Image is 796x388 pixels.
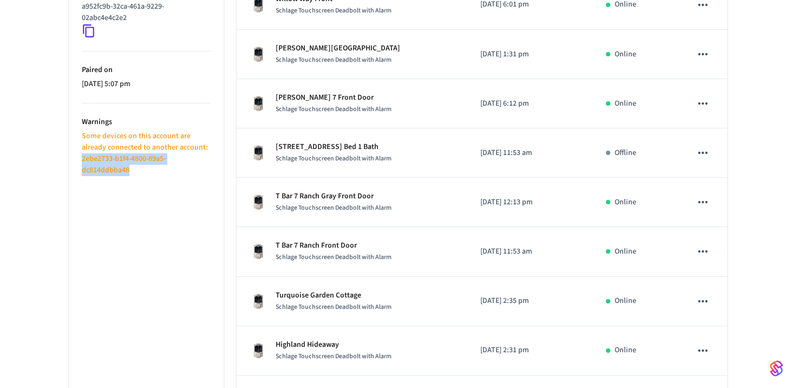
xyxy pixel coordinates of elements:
[615,98,636,109] p: Online
[480,147,580,159] p: [DATE] 11:53 am
[250,193,267,211] img: Schlage Sense Smart Deadbolt with Camelot Trim, Front
[250,144,267,161] img: Schlage Sense Smart Deadbolt with Camelot Trim, Front
[82,131,211,176] p: Some devices on this account are already connected to another account: 2ebe2733-b1f4-4800-89a5-dc...
[276,290,392,301] p: Turquoise Garden Cottage
[615,49,636,60] p: Online
[276,339,392,351] p: Highland Hideaway
[276,55,392,64] span: Schlage Touchscreen Deadbolt with Alarm
[276,6,392,15] span: Schlage Touchscreen Deadbolt with Alarm
[276,253,392,262] span: Schlage Touchscreen Deadbolt with Alarm
[250,46,267,63] img: Schlage Sense Smart Deadbolt with Camelot Trim, Front
[276,92,392,104] p: [PERSON_NAME] 7 Front Door
[82,117,211,128] p: Warnings
[250,243,267,260] img: Schlage Sense Smart Deadbolt with Camelot Trim, Front
[276,302,392,312] span: Schlage Touchscreen Deadbolt with Alarm
[480,49,580,60] p: [DATE] 1:31 pm
[82,79,211,90] p: [DATE] 5:07 pm
[250,293,267,310] img: Schlage Sense Smart Deadbolt with Camelot Trim, Front
[82,1,206,24] p: a952fc9b-32ca-461a-9229-02abc4e4c2e2
[250,342,267,359] img: Schlage Sense Smart Deadbolt with Camelot Trim, Front
[615,147,636,159] p: Offline
[82,64,211,76] p: Paired on
[276,105,392,114] span: Schlage Touchscreen Deadbolt with Alarm
[770,360,783,377] img: SeamLogoGradient.69752ec5.svg
[276,352,392,361] span: Schlage Touchscreen Deadbolt with Alarm
[276,191,392,202] p: T Bar 7 Ranch Gray Front Door
[615,197,636,208] p: Online
[480,295,580,307] p: [DATE] 2:35 pm
[480,197,580,208] p: [DATE] 12:13 pm
[250,95,267,112] img: Schlage Sense Smart Deadbolt with Camelot Trim, Front
[276,154,392,163] span: Schlage Touchscreen Deadbolt with Alarm
[276,141,392,153] p: [STREET_ADDRESS] Bed 1 Bath
[615,345,636,356] p: Online
[480,98,580,109] p: [DATE] 6:12 pm
[615,246,636,257] p: Online
[480,345,580,356] p: [DATE] 2:31 pm
[276,203,392,212] span: Schlage Touchscreen Deadbolt with Alarm
[480,246,580,257] p: [DATE] 11:53 am
[276,240,392,251] p: T Bar 7 Ranch Front Door
[615,295,636,307] p: Online
[276,43,400,54] p: [PERSON_NAME][GEOGRAPHIC_DATA]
